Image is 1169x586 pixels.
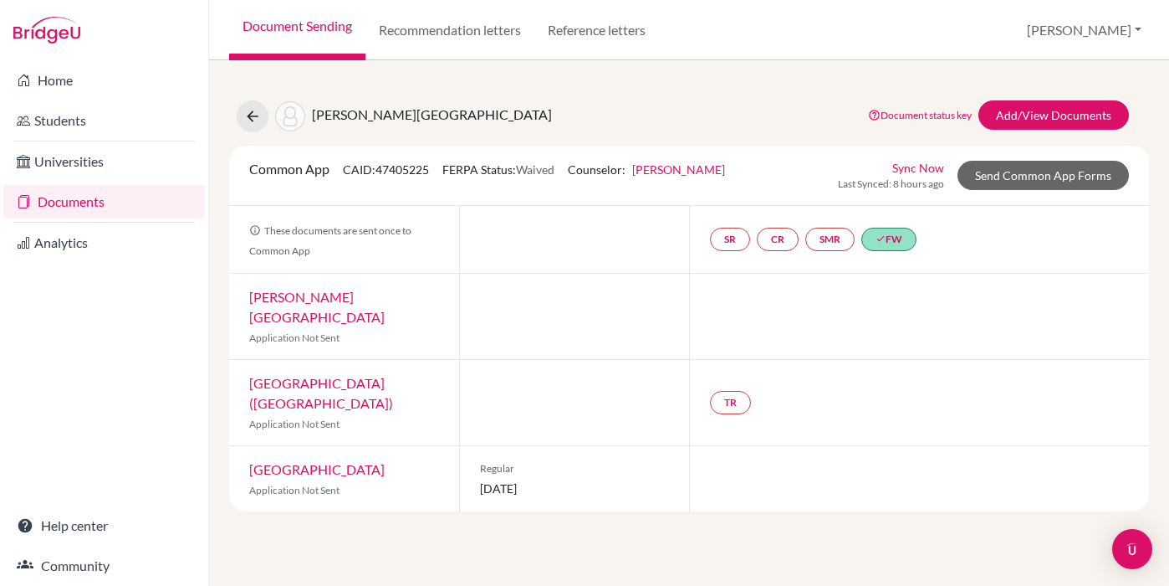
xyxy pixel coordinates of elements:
a: Document status key [868,109,972,121]
span: Common App [249,161,329,177]
span: Application Not Sent [249,484,339,496]
span: Waived [516,162,554,177]
a: Home [3,64,205,97]
span: CAID: 47405225 [343,162,429,177]
a: [GEOGRAPHIC_DATA] [249,461,385,477]
a: [PERSON_NAME] [632,162,725,177]
span: FERPA Status: [442,162,554,177]
a: doneFW [861,228,916,251]
span: Counselor: [568,162,725,177]
a: Community [3,549,205,583]
span: Regular [480,461,669,476]
a: TR [710,391,751,414]
a: Universities [3,145,205,178]
a: Documents [3,185,205,218]
a: Students [3,104,205,137]
a: Add/View Documents [978,100,1129,130]
a: Analytics [3,226,205,260]
i: done [875,234,886,244]
span: Application Not Sent [249,418,339,430]
span: Last Synced: 8 hours ago [838,177,944,192]
img: Bridge-U [13,17,80,44]
span: [PERSON_NAME][GEOGRAPHIC_DATA] [312,106,552,122]
a: Send Common App Forms [957,161,1129,190]
button: [PERSON_NAME] [1019,14,1149,46]
span: Application Not Sent [249,332,339,344]
a: Sync Now [892,159,944,177]
a: SR [710,228,750,251]
a: [PERSON_NAME] [GEOGRAPHIC_DATA] [249,289,385,325]
div: Open Intercom Messenger [1112,529,1152,569]
span: [DATE] [480,480,669,497]
a: CR [757,228,799,251]
a: Help center [3,509,205,542]
span: These documents are sent once to Common App [249,224,411,257]
a: SMR [805,228,855,251]
a: [GEOGRAPHIC_DATA] ([GEOGRAPHIC_DATA]) [249,375,393,411]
